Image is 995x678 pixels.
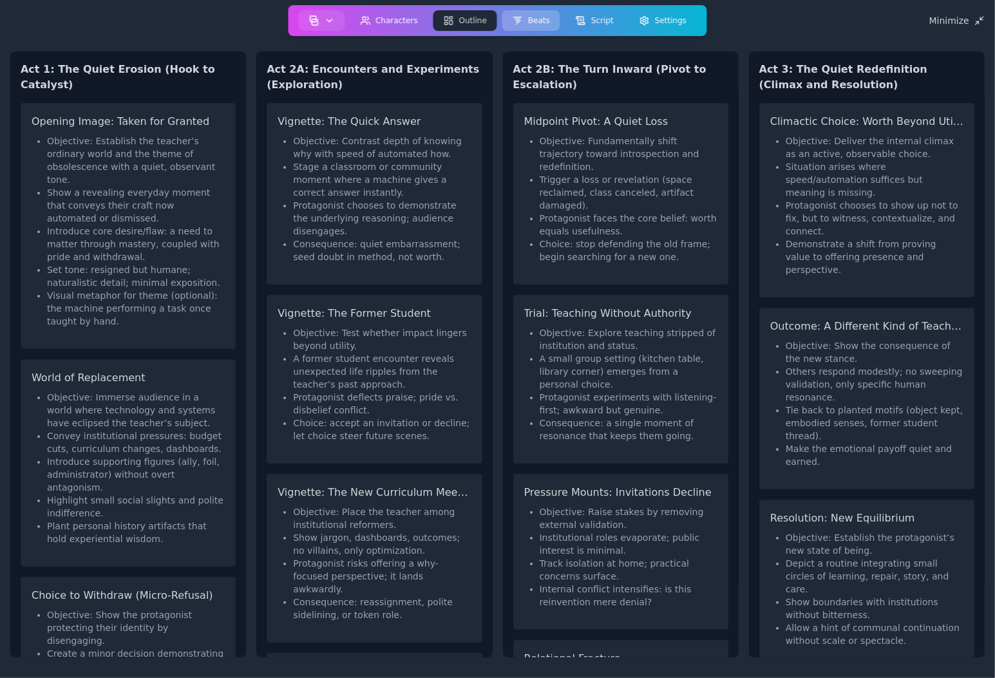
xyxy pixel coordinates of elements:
[32,370,225,386] h3: World of Replacement
[540,135,717,173] li: Objective: Fundamentally shift trajectory toward introspection and redefinition.
[540,505,717,531] li: Objective: Raise stakes by removing external validation.
[500,8,563,33] a: Beats
[786,365,963,404] li: Others respond modestly; no sweeping validation, only specific human resonance.
[293,391,471,417] li: Protagonist deflects praise; pride vs. disbelief conflict.
[513,62,728,93] h2: Act 2B: The Turn Inward (Pivot to Escalation)
[540,557,717,583] li: Track isolation at home; practical concerns surface.
[21,62,236,93] h2: Act 1: The Quiet Erosion (Hook to Catalyst)
[47,520,225,545] li: Plant personal history artifacts that hold experiential wisdom.
[786,404,963,442] li: Tie back to planted motifs (object kept, embodied senses, former student thread).
[47,608,225,647] li: Objective: Show the protagonist protecting their identity by disengaging.
[540,531,717,557] li: Institutional roles evaporate; public interest is minimal.
[47,263,225,289] li: Set tone: resigned but humane; naturalistic detail; minimal exposition.
[293,531,471,557] li: Show jargon, dashboards, outcomes; no villains, only optimization.
[786,442,963,468] li: Make the emotional payoff quiet and earned.
[47,429,225,455] li: Convey institutional pressures: budget cuts, curriculum changes, dashboards.
[47,289,225,328] li: Visual metaphor for theme (optional): the machine performing a task once taught by hand.
[267,62,482,93] h2: Act 2A: Encounters and Experiments (Exploration)
[540,352,717,391] li: A small group setting (kitchen table, library corner) emerges from a personal choice.
[540,173,717,212] li: Trigger a loss or revelation (space reclaimed, class canceled, artifact damaged).
[786,238,963,276] li: Demonstrate a shift from proving value to offering presence and perspective.
[293,417,471,442] li: Choice: accept an invitation or decline; let choice steer future scenes.
[786,135,963,160] li: Objective: Deliver the internal climax as an active, observable choice.
[786,199,963,238] li: Protagonist chooses to show up not to fix, but to witness, contextualize, and connect.
[540,583,717,608] li: Internal conflict intensifies: is this reinvention mere denial?
[293,326,471,352] li: Objective: Test whether impact lingers beyond utility.
[540,238,717,263] li: Choice: stop defending the old frame; begin searching for a new one.
[786,621,963,647] li: Allow a hint of communal continuation without scale or spectacle.
[770,319,963,334] h3: Outcome: A Different Kind of Teaching
[786,596,963,621] li: Show boundaries with institutions without bitterness.
[350,10,428,31] button: Characters
[786,160,963,199] li: Situation arises where speed/automation suffices but meaning is missing.
[278,114,471,129] h3: Vignette: The Quick Answer
[293,352,471,391] li: A former student encounter reveals unexpected life ripples from the teacher’s past approach.
[524,306,717,321] h3: Trial: Teaching Without Authority
[278,306,471,321] h3: Vignette: The Former Student
[32,114,225,129] h3: Opening Image: Taken for Granted
[759,62,974,93] h2: Act 3: The Quiet Redefinition (Climax and Resolution)
[32,588,225,603] h3: Choice to Withdraw (Micro-Refusal)
[308,15,319,26] img: storyboard
[347,8,431,33] a: Characters
[786,531,963,557] li: Objective: Establish the protagonist’s new state of being.
[293,199,471,238] li: Protagonist chooses to demonstrate the underlying reasoning; audience disengages.
[627,8,699,33] a: Settings
[502,10,560,31] button: Beats
[540,417,717,442] li: Consequence: a single moment of resonance that keeps them going.
[786,557,963,596] li: Depict a routine integrating small circles of learning, repair, story, and care.
[293,160,471,199] li: Stage a classroom or community moment where a machine gives a correct answer instantly.
[786,339,963,365] li: Objective: Show the consequence of the new stance.
[293,238,471,263] li: Consequence: quiet embarrassment; seed doubt in method, not worth.
[629,10,697,31] button: Settings
[770,511,963,526] h3: Resolution: New Equilibrium
[431,8,500,33] a: Outline
[565,10,624,31] button: Script
[540,391,717,417] li: Protagonist experiments with listening-first; awkward but genuine.
[433,10,497,31] button: Outline
[563,8,627,33] a: Script
[540,326,717,352] li: Objective: Explore teaching stripped of institution and status.
[47,186,225,225] li: Show a revealing everyday moment that conveys their craft now automated or dismissed.
[524,114,717,129] h3: Midpoint Pivot: A Quiet Loss
[770,114,963,129] h3: Climactic Choice: Worth Beyond Utility
[293,557,471,596] li: Protagonist risks offering a why-focused perspective; it lands awkwardly.
[47,455,225,494] li: Introduce supporting figures (ally, foil, administrator) without overt antagonism.
[47,135,225,186] li: Objective: Establish the teacher’s ordinary world and the theme of obsolescence with a quiet, obs...
[47,494,225,520] li: Highlight small social slights and polite indifference.
[524,485,717,500] h3: Pressure Mounts: Invitations Decline
[929,15,985,26] div: Minimize
[293,135,471,160] li: Objective: Contrast depth of knowing why with speed of automated how.
[278,485,471,500] h3: Vignette: The New Curriculum Meeting
[47,391,225,429] li: Objective: Immerse audience in a world where technology and systems have eclipsed the teacher’s s...
[524,651,717,666] h3: Relational Fracture
[293,596,471,621] li: Consequence: reassignment, polite sidelining, or token role.
[540,212,717,238] li: Protagonist faces the core belief: worth equals usefulness.
[293,505,471,531] li: Objective: Place the teacher among institutional reformers.
[47,225,225,263] li: Introduce core desire/flaw: a need to matter through mastery, coupled with pride and withdrawal.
